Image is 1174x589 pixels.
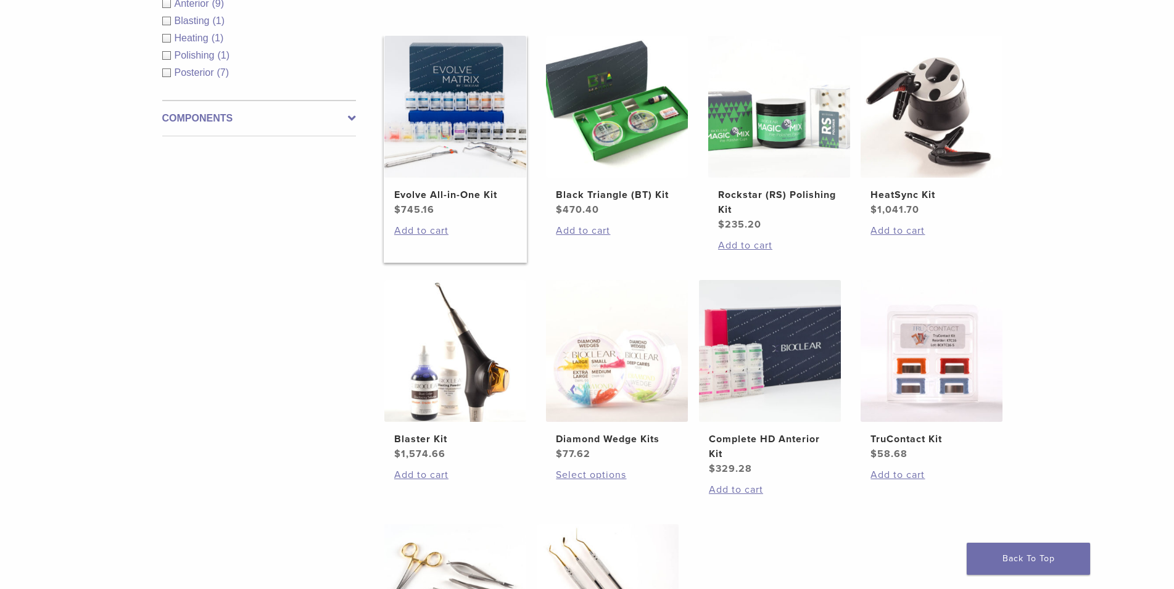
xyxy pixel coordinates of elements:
h2: Diamond Wedge Kits [556,432,678,447]
h2: HeatSync Kit [870,187,993,202]
a: Select options for “Diamond Wedge Kits” [556,467,678,482]
h2: Evolve All-in-One Kit [394,187,516,202]
label: Components [162,111,356,126]
bdi: 1,574.66 [394,448,445,460]
span: $ [870,448,877,460]
img: Rockstar (RS) Polishing Kit [708,36,850,178]
span: $ [556,448,563,460]
span: Polishing [175,50,218,60]
span: $ [394,448,401,460]
img: Complete HD Anterior Kit [699,280,841,422]
img: Blaster Kit [384,280,526,422]
h2: Blaster Kit [394,432,516,447]
a: Diamond Wedge KitsDiamond Wedge Kits $77.62 [545,280,689,461]
bdi: 235.20 [718,218,761,231]
img: TruContact Kit [861,280,1002,422]
a: HeatSync KitHeatSync Kit $1,041.70 [860,36,1004,217]
a: Back To Top [967,543,1090,575]
h2: Black Triangle (BT) Kit [556,187,678,202]
bdi: 745.16 [394,204,434,216]
bdi: 1,041.70 [870,204,919,216]
span: Posterior [175,67,217,78]
span: Heating [175,33,212,43]
a: Add to cart: “Evolve All-in-One Kit” [394,223,516,238]
img: Evolve All-in-One Kit [384,36,526,178]
a: Add to cart: “Black Triangle (BT) Kit” [556,223,678,238]
h2: TruContact Kit [870,432,993,447]
span: $ [709,463,716,475]
img: HeatSync Kit [861,36,1002,178]
a: Add to cart: “HeatSync Kit” [870,223,993,238]
bdi: 58.68 [870,448,907,460]
bdi: 77.62 [556,448,590,460]
span: $ [556,204,563,216]
a: Black Triangle (BT) KitBlack Triangle (BT) Kit $470.40 [545,36,689,217]
span: $ [870,204,877,216]
span: Blasting [175,15,213,26]
span: $ [718,218,725,231]
h2: Rockstar (RS) Polishing Kit [718,187,840,217]
a: Evolve All-in-One KitEvolve All-in-One Kit $745.16 [384,36,527,217]
span: (1) [212,15,225,26]
a: Rockstar (RS) Polishing KitRockstar (RS) Polishing Kit $235.20 [708,36,851,232]
span: (7) [217,67,229,78]
a: Add to cart: “Blaster Kit” [394,467,516,482]
img: Black Triangle (BT) Kit [546,36,688,178]
bdi: 470.40 [556,204,599,216]
bdi: 329.28 [709,463,752,475]
h2: Complete HD Anterior Kit [709,432,831,461]
a: TruContact KitTruContact Kit $58.68 [860,280,1004,461]
span: (1) [212,33,224,43]
img: Diamond Wedge Kits [546,280,688,422]
a: Blaster KitBlaster Kit $1,574.66 [384,280,527,461]
span: (1) [217,50,229,60]
a: Add to cart: “Complete HD Anterior Kit” [709,482,831,497]
span: $ [394,204,401,216]
a: Add to cart: “TruContact Kit” [870,467,993,482]
a: Complete HD Anterior KitComplete HD Anterior Kit $329.28 [698,280,842,476]
a: Add to cart: “Rockstar (RS) Polishing Kit” [718,238,840,253]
